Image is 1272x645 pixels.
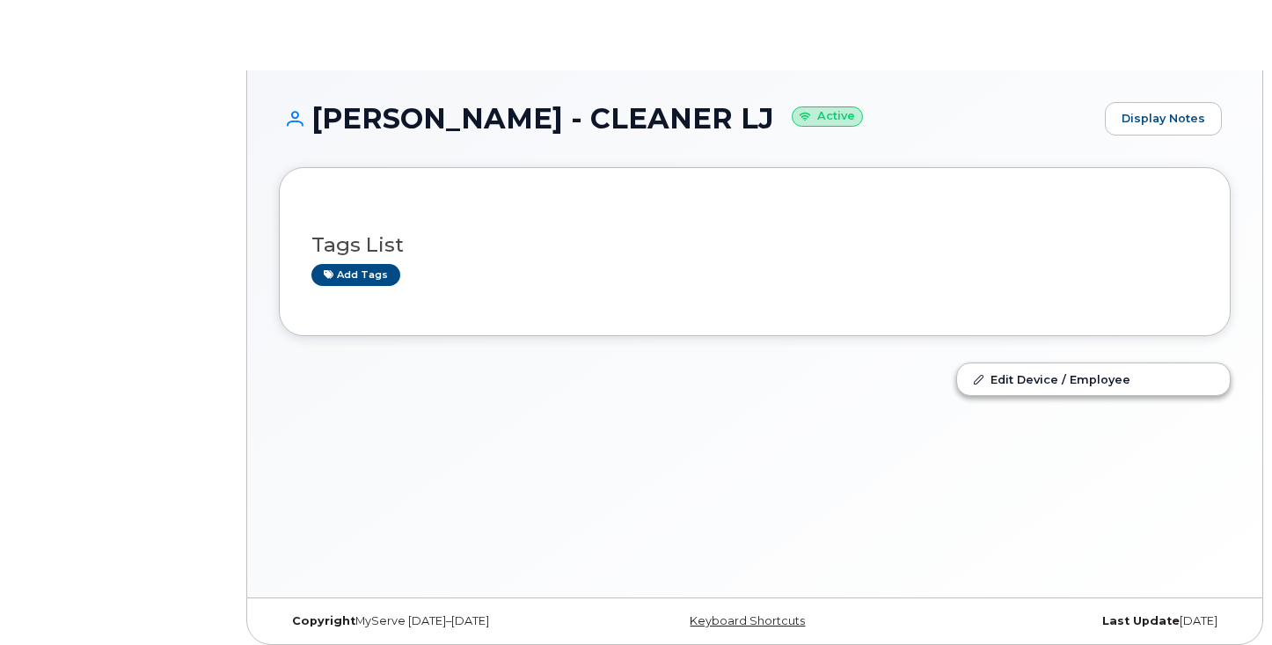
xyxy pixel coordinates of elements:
a: Add tags [311,264,400,286]
a: Display Notes [1105,102,1222,136]
h1: [PERSON_NAME] - CLEANER LJ [279,103,1096,134]
div: [DATE] [913,614,1231,628]
a: Edit Device / Employee [957,363,1230,395]
div: MyServe [DATE]–[DATE] [279,614,596,628]
strong: Copyright [292,614,355,627]
h3: Tags List [311,234,1198,256]
a: Keyboard Shortcuts [690,614,805,627]
small: Active [792,106,863,127]
strong: Last Update [1102,614,1180,627]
